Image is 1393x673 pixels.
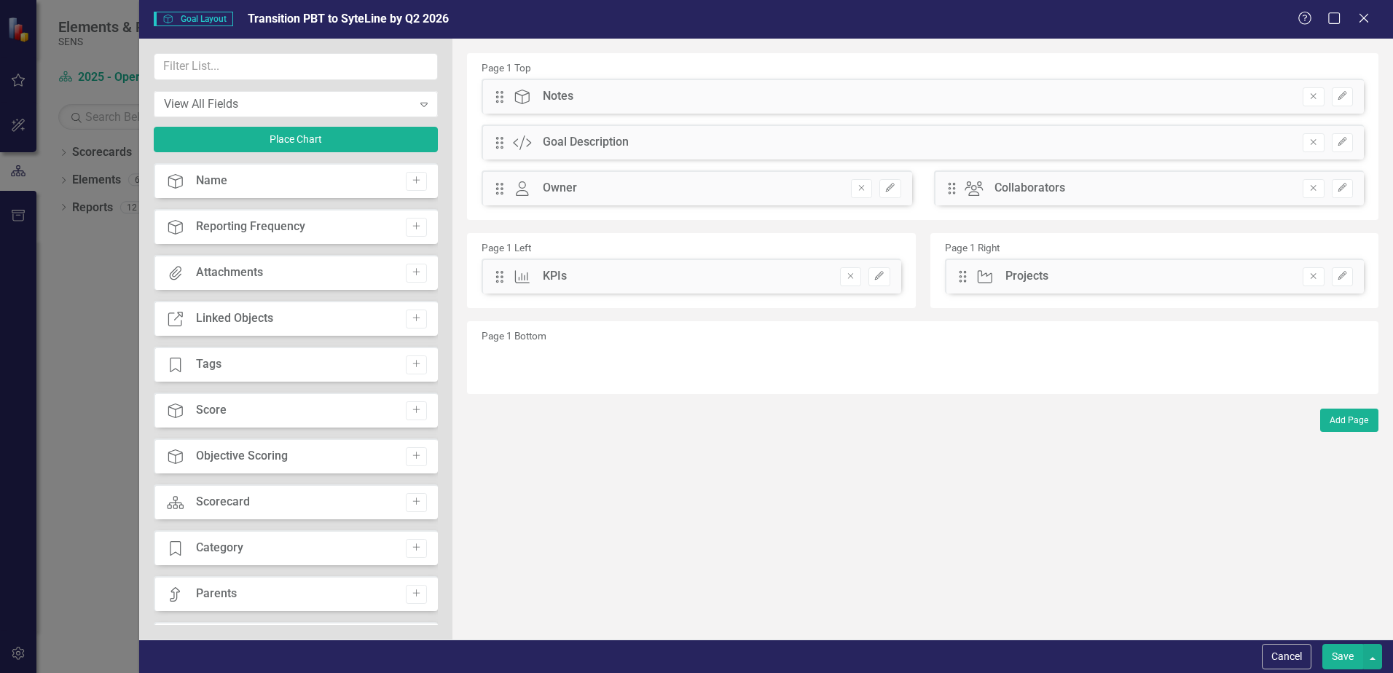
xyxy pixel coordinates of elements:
[482,242,531,253] small: Page 1 Left
[196,173,227,189] div: Name
[1005,268,1048,285] div: Projects
[154,127,438,152] button: Place Chart
[994,180,1065,197] div: Collaborators
[543,180,577,197] div: Owner
[154,53,438,80] input: Filter List...
[196,540,243,556] div: Category
[154,12,232,26] span: Goal Layout
[196,448,288,465] div: Objective Scoring
[543,268,567,285] div: KPIs
[196,264,263,281] div: Attachments
[196,494,250,511] div: Scorecard
[196,402,227,419] div: Score
[196,310,273,327] div: Linked Objects
[196,219,305,235] div: Reporting Frequency
[482,330,546,342] small: Page 1 Bottom
[1322,644,1363,669] button: Save
[196,586,237,602] div: Parents
[945,242,1000,253] small: Page 1 Right
[543,88,573,105] div: Notes
[482,62,531,74] small: Page 1 Top
[164,95,412,112] div: View All Fields
[248,12,449,25] span: Transition PBT to SyteLine by Q2 2026
[543,134,629,151] div: Goal Description
[196,356,221,373] div: Tags
[1320,409,1378,432] button: Add Page
[1262,644,1311,669] button: Cancel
